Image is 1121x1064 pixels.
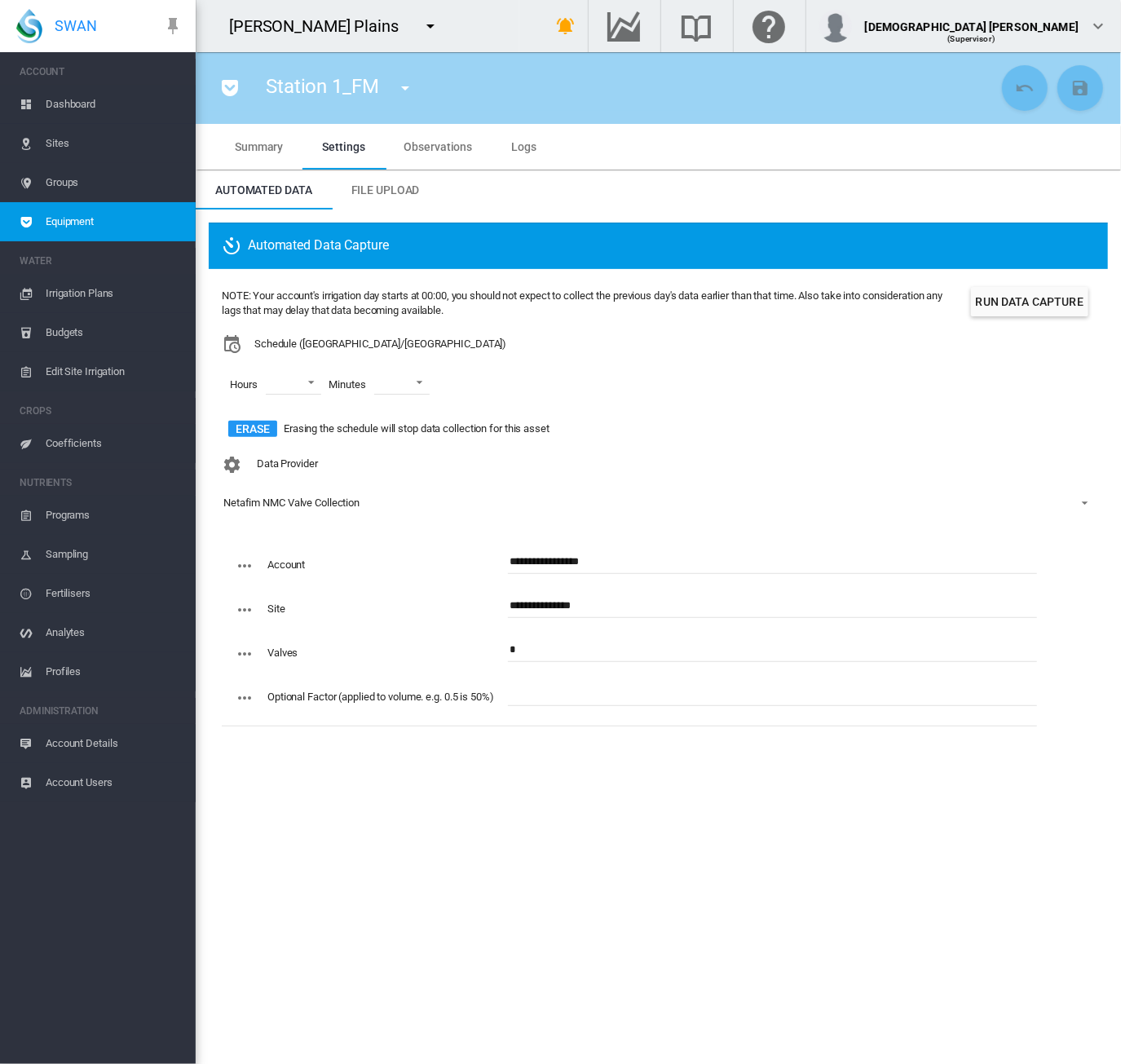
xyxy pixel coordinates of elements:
[750,16,789,36] md-icon: Click here for help
[20,398,183,424] span: CROPS
[46,163,183,202] span: Groups
[46,352,183,391] span: Edit Site Irrigation
[46,763,183,802] span: Account Users
[351,183,420,196] span: File Upload
[321,369,374,400] span: Minutes
[322,140,364,153] span: Settings
[865,12,1079,29] div: [DEMOGRAPHIC_DATA] [PERSON_NAME]
[254,337,506,351] span: Schedule ([GEOGRAPHIC_DATA]/[GEOGRAPHIC_DATA])
[284,422,549,436] span: Erasing the schedule will stop data collection for this asset
[46,85,183,124] span: Dashboard
[46,424,183,463] span: Coefficients
[1088,16,1108,36] md-icon: icon-chevron-down
[46,652,183,691] span: Profiles
[16,9,42,43] img: SWAN-Landscape-Logo-Colour-drop.png
[421,16,440,36] md-icon: icon-menu-down
[404,140,473,153] span: Observations
[395,78,415,98] md-icon: icon-menu-down
[677,16,717,36] md-icon: Search the knowledge base
[267,603,285,615] label: Site
[222,236,389,256] span: Automated Data Capture
[971,287,1088,316] button: Run Data Capture
[511,140,536,153] span: Logs
[605,16,644,36] md-icon: Go to the Data Hub
[1057,65,1103,111] button: Save Changes
[222,334,241,354] md-icon: icon-calendar-clock
[222,369,266,400] span: Hours
[46,313,183,352] span: Budgets
[46,124,183,163] span: Sites
[222,236,248,256] md-icon: icon-camera-timer
[20,59,183,85] span: ACCOUNT
[163,16,183,36] md-icon: icon-pin
[389,72,421,104] button: icon-menu-down
[228,421,277,437] button: Erase
[20,470,183,496] span: NUTRIENTS
[414,10,447,42] button: icon-menu-down
[267,558,305,571] label: Account
[222,455,241,475] md-icon: icon-cog
[214,72,246,104] button: icon-pocket
[235,688,254,708] md-icon: icon-dots-horizontal
[1070,78,1090,98] md-icon: icon-content-save
[215,183,312,196] span: Automated Data
[46,574,183,613] span: Fertilisers
[222,491,1095,515] md-select: Configuration: Netafim NMC Valve Collection
[223,497,360,509] div: Netafim NMC Valve Collection
[229,15,413,38] div: [PERSON_NAME] Plains
[46,613,183,652] span: Analytes
[55,15,97,36] span: SWAN
[267,647,298,659] label: Valves
[222,289,964,318] div: NOTE: Your account's irrigation day starts at 00:00, you should not expect to collect the previou...
[20,248,183,274] span: WATER
[1002,65,1048,111] button: Cancel Changes
[267,691,494,703] label: Optional Factor (applied to volume. e.g. 0.5 is 50%)
[46,274,183,313] span: Irrigation Plans
[220,78,240,98] md-icon: icon-pocket
[235,556,254,576] md-icon: icon-dots-horizontal
[550,10,583,42] button: icon-bell-ring
[46,724,183,763] span: Account Details
[266,75,379,98] span: Station 1_FM
[20,698,183,724] span: ADMINISTRATION
[46,202,183,241] span: Equipment
[557,16,576,36] md-icon: icon-bell-ring
[819,10,852,42] img: profile.jpg
[257,458,318,470] span: Data Provider
[235,644,254,664] md-icon: icon-dots-horizontal
[235,600,254,620] md-icon: icon-dots-horizontal
[947,34,995,43] span: (Supervisor)
[46,496,183,535] span: Programs
[1015,78,1035,98] md-icon: icon-undo
[46,535,183,574] span: Sampling
[235,140,283,153] span: Summary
